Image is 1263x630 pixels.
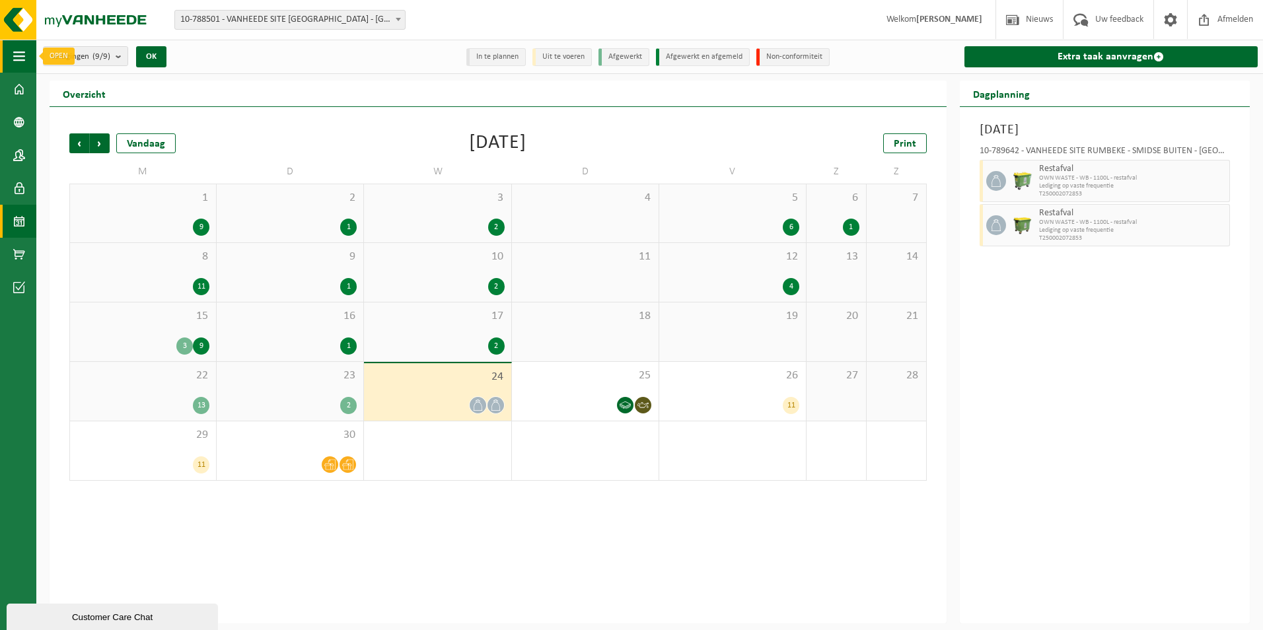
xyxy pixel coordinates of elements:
[1039,164,1226,174] span: Restafval
[813,368,859,383] span: 27
[223,428,357,442] span: 30
[512,160,659,184] td: D
[980,147,1230,160] div: 10-789642 - VANHEEDE SITE RUMBEKE - SMIDSE BUITEN - [GEOGRAPHIC_DATA]
[883,133,927,153] a: Print
[371,309,504,324] span: 17
[666,191,799,205] span: 5
[340,278,357,295] div: 1
[340,219,357,236] div: 1
[77,428,209,442] span: 29
[894,139,916,149] span: Print
[43,46,128,66] button: Vestigingen(9/9)
[340,337,357,355] div: 1
[175,11,405,29] span: 10-788501 - VANHEEDE SITE RUMBEKE - RUMBEKE
[193,219,209,236] div: 9
[916,15,982,24] strong: [PERSON_NAME]
[807,160,867,184] td: Z
[873,309,920,324] span: 21
[519,309,652,324] span: 18
[176,337,193,355] div: 3
[69,133,89,153] span: Vorige
[659,160,807,184] td: V
[371,370,504,384] span: 24
[193,456,209,473] div: 11
[364,160,511,184] td: W
[488,337,505,355] div: 2
[469,133,526,153] div: [DATE]
[873,368,920,383] span: 28
[519,191,652,205] span: 4
[519,250,652,264] span: 11
[90,133,110,153] span: Volgende
[656,48,750,66] li: Afgewerkt en afgemeld
[116,133,176,153] div: Vandaag
[783,278,799,295] div: 4
[1039,234,1226,242] span: T250002072853
[136,46,166,67] button: OK
[1013,215,1032,235] img: WB-1100-HPE-GN-50
[77,191,209,205] span: 1
[666,309,799,324] span: 19
[783,219,799,236] div: 6
[223,368,357,383] span: 23
[1039,174,1226,182] span: OWN WASTE - WB - 1100L - restafval
[1039,219,1226,227] span: OWN WASTE - WB - 1100L - restafval
[371,250,504,264] span: 10
[69,160,217,184] td: M
[488,278,505,295] div: 2
[598,48,649,66] li: Afgewerkt
[223,250,357,264] span: 9
[666,368,799,383] span: 26
[92,52,110,61] count: (9/9)
[873,191,920,205] span: 7
[980,120,1230,140] h3: [DATE]
[813,191,859,205] span: 6
[77,309,209,324] span: 15
[1039,182,1226,190] span: Lediging op vaste frequentie
[756,48,830,66] li: Non-conformiteit
[223,309,357,324] span: 16
[666,250,799,264] span: 12
[223,191,357,205] span: 2
[7,601,221,630] iframe: chat widget
[77,368,209,383] span: 22
[532,48,592,66] li: Uit te voeren
[50,81,119,106] h2: Overzicht
[867,160,927,184] td: Z
[519,368,652,383] span: 25
[1039,208,1226,219] span: Restafval
[1013,171,1032,191] img: WB-0660-HPE-GN-50
[174,10,406,30] span: 10-788501 - VANHEEDE SITE RUMBEKE - RUMBEKE
[813,250,859,264] span: 13
[964,46,1258,67] a: Extra taak aanvragen
[193,337,209,355] div: 9
[1039,190,1226,198] span: T250002072853
[783,397,799,414] div: 11
[1039,227,1226,234] span: Lediging op vaste frequentie
[843,219,859,236] div: 1
[873,250,920,264] span: 14
[960,81,1043,106] h2: Dagplanning
[193,278,209,295] div: 11
[488,219,505,236] div: 2
[193,397,209,414] div: 13
[50,47,110,67] span: Vestigingen
[813,309,859,324] span: 20
[466,48,526,66] li: In te plannen
[217,160,364,184] td: D
[371,191,504,205] span: 3
[340,397,357,414] div: 2
[77,250,209,264] span: 8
